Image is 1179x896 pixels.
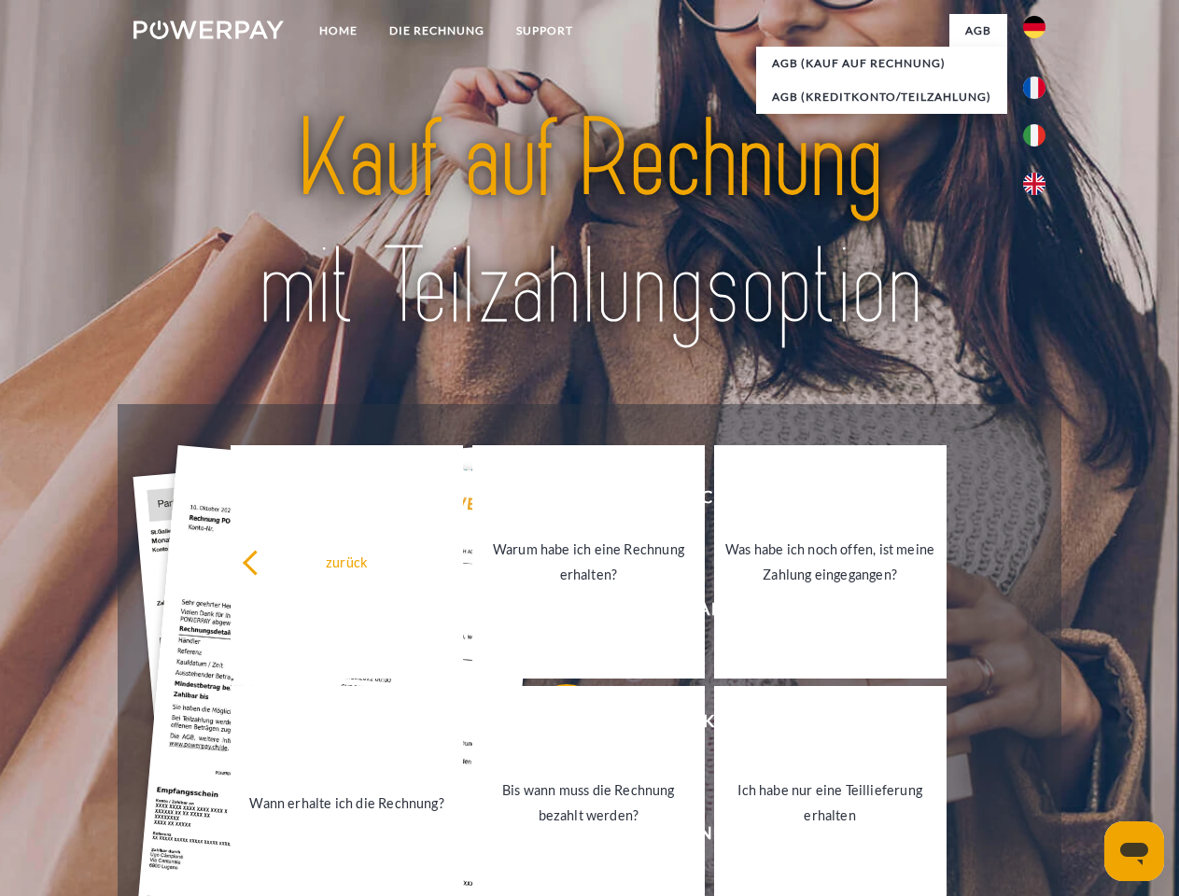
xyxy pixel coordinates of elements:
div: Was habe ich noch offen, ist meine Zahlung eingegangen? [725,537,935,587]
a: AGB (Kreditkonto/Teilzahlung) [756,80,1007,114]
img: en [1023,173,1046,195]
div: Warum habe ich eine Rechnung erhalten? [484,537,694,587]
a: SUPPORT [500,14,589,48]
img: logo-powerpay-white.svg [133,21,284,39]
div: Wann erhalte ich die Rechnung? [242,790,452,815]
div: Bis wann muss die Rechnung bezahlt werden? [484,777,694,828]
a: agb [949,14,1007,48]
a: AGB (Kauf auf Rechnung) [756,47,1007,80]
div: zurück [242,549,452,574]
img: de [1023,16,1046,38]
img: title-powerpay_de.svg [178,90,1001,357]
img: it [1023,124,1046,147]
img: fr [1023,77,1046,99]
div: Ich habe nur eine Teillieferung erhalten [725,777,935,828]
iframe: Schaltfläche zum Öffnen des Messaging-Fensters [1104,821,1164,881]
a: Home [303,14,373,48]
a: Was habe ich noch offen, ist meine Zahlung eingegangen? [714,445,947,679]
a: DIE RECHNUNG [373,14,500,48]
